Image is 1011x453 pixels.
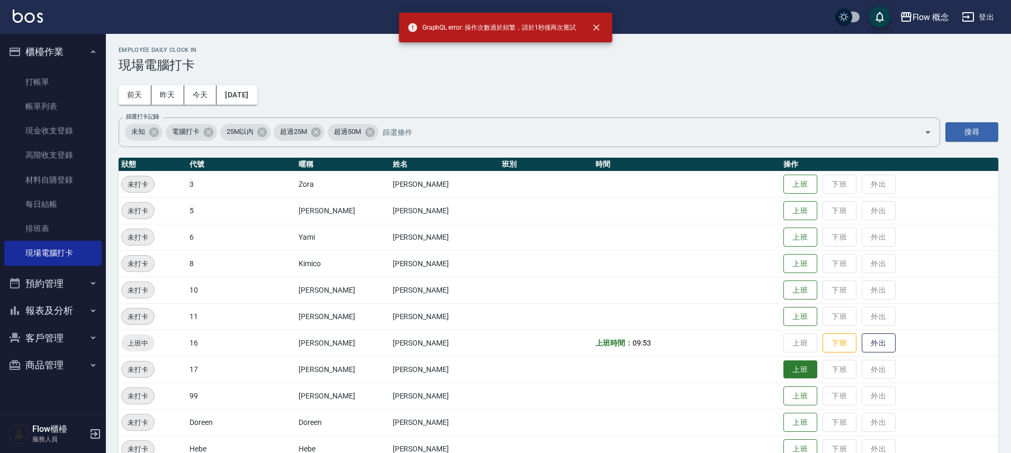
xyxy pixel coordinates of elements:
td: 16 [187,330,296,356]
td: 17 [187,356,296,383]
td: [PERSON_NAME] [296,356,390,383]
button: 今天 [184,85,217,105]
span: 上班中 [121,338,155,349]
th: 操作 [781,158,998,171]
input: 篩選條件 [380,123,906,141]
th: 姓名 [390,158,499,171]
td: [PERSON_NAME] [296,303,390,330]
button: 登出 [958,7,998,27]
button: 上班 [783,280,817,300]
td: [PERSON_NAME] [296,383,390,409]
td: 8 [187,250,296,277]
td: Zora [296,171,390,197]
span: 未打卡 [122,285,154,296]
button: 上班 [783,386,817,406]
button: Flow 概念 [896,6,954,28]
button: 前天 [119,85,151,105]
button: 預約管理 [4,270,102,297]
span: 超過25M [274,126,313,137]
button: 上班 [783,360,817,379]
label: 篩選打卡記錄 [126,113,159,121]
span: 未打卡 [122,417,154,428]
h5: Flow櫃檯 [32,424,86,434]
td: Doreen [187,409,296,436]
td: 99 [187,383,296,409]
button: 櫃檯作業 [4,38,102,66]
td: [PERSON_NAME] [390,409,499,436]
button: 昨天 [151,85,184,105]
button: 客戶管理 [4,324,102,352]
a: 高階收支登錄 [4,143,102,167]
span: 未打卡 [122,232,154,243]
div: 未知 [125,124,163,141]
span: 電腦打卡 [166,126,206,137]
td: 3 [187,171,296,197]
td: Yami [296,224,390,250]
button: 報表及分析 [4,297,102,324]
button: [DATE] [216,85,257,105]
a: 現金收支登錄 [4,119,102,143]
td: [PERSON_NAME] [390,250,499,277]
td: [PERSON_NAME] [390,303,499,330]
td: 6 [187,224,296,250]
th: 時間 [593,158,781,171]
span: 未打卡 [122,311,154,322]
td: [PERSON_NAME] [390,356,499,383]
div: 超過25M [274,124,324,141]
td: Doreen [296,409,390,436]
td: [PERSON_NAME] [390,330,499,356]
span: 超過50M [328,126,367,137]
button: 上班 [783,413,817,432]
img: Person [8,423,30,445]
h2: Employee Daily Clock In [119,47,998,53]
td: 10 [187,277,296,303]
div: 超過50M [328,124,378,141]
a: 帳單列表 [4,94,102,119]
button: close [584,16,608,39]
span: 09:53 [633,339,651,347]
a: 現場電腦打卡 [4,241,102,265]
th: 代號 [187,158,296,171]
span: 未打卡 [122,179,154,190]
button: 上班 [783,228,817,247]
button: 上班 [783,201,817,221]
td: 5 [187,197,296,224]
div: 電腦打卡 [166,124,217,141]
span: GraphQL error: 操作次數過於頻繁，請於1秒後再次嘗試 [408,22,576,33]
td: 11 [187,303,296,330]
button: 上班 [783,307,817,327]
button: 上班 [783,175,817,194]
th: 暱稱 [296,158,390,171]
a: 材料自購登錄 [4,168,102,192]
a: 打帳單 [4,70,102,94]
b: 上班時間： [595,339,633,347]
button: save [869,6,890,28]
a: 每日結帳 [4,192,102,216]
button: 上班 [783,254,817,274]
h3: 現場電腦打卡 [119,58,998,73]
td: [PERSON_NAME] [390,277,499,303]
span: 未打卡 [122,391,154,402]
th: 狀態 [119,158,187,171]
td: [PERSON_NAME] [390,171,499,197]
td: [PERSON_NAME] [296,330,390,356]
div: Flow 概念 [913,11,950,24]
td: [PERSON_NAME] [296,197,390,224]
td: [PERSON_NAME] [296,277,390,303]
span: 未打卡 [122,364,154,375]
td: [PERSON_NAME] [390,383,499,409]
p: 服務人員 [32,434,86,444]
div: 25M以內 [220,124,271,141]
th: 班別 [499,158,593,171]
span: 未打卡 [122,205,154,216]
td: [PERSON_NAME] [390,224,499,250]
span: 25M以內 [220,126,260,137]
button: 商品管理 [4,351,102,379]
img: Logo [13,10,43,23]
button: Open [919,124,936,141]
button: 外出 [862,333,896,353]
span: 未打卡 [122,258,154,269]
a: 排班表 [4,216,102,241]
span: 未知 [125,126,151,137]
td: [PERSON_NAME] [390,197,499,224]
